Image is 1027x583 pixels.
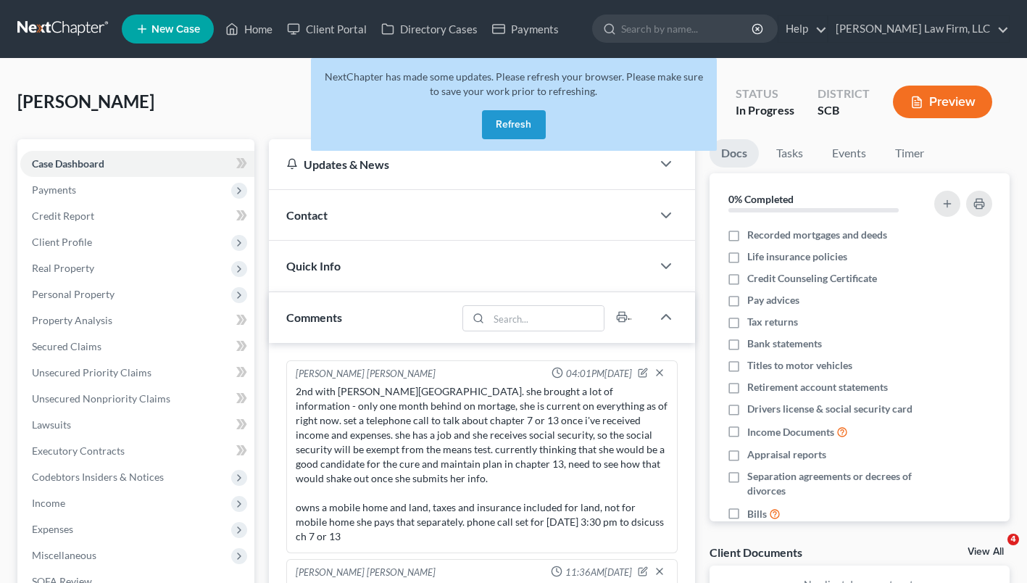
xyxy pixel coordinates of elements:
a: Unsecured Priority Claims [20,360,254,386]
a: Directory Cases [374,16,485,42]
a: Docs [710,139,759,168]
span: 4 [1007,534,1019,545]
span: Bills [747,507,767,521]
span: Pay advices [747,293,799,307]
span: Life insurance policies [747,249,847,264]
span: Unsecured Priority Claims [32,366,151,379]
span: Miscellaneous [32,549,96,561]
span: 11:36AM[DATE] [565,566,632,579]
button: Refresh [482,110,546,139]
iframe: Intercom live chat [978,534,1013,568]
span: Property Analysis [32,314,112,326]
span: Real Property [32,262,94,274]
a: Home [218,16,280,42]
span: Credit Report [32,210,94,222]
button: Preview [893,86,992,118]
span: Client Profile [32,236,92,248]
span: Payments [32,183,76,196]
div: In Progress [736,102,794,119]
span: Unsecured Nonpriority Claims [32,392,170,405]
span: Quick Info [286,259,341,273]
span: Secured Claims [32,340,101,352]
input: Search... [488,306,604,331]
strong: 0% Completed [728,193,794,205]
span: Contact [286,208,328,222]
span: Codebtors Insiders & Notices [32,471,164,483]
span: Retirement account statements [747,380,888,394]
a: Client Portal [280,16,374,42]
span: Titles to motor vehicles [747,358,852,373]
span: Case Dashboard [32,157,104,170]
span: Drivers license & social security card [747,402,912,416]
a: Lawsuits [20,412,254,438]
a: Payments [485,16,566,42]
div: [PERSON_NAME] [PERSON_NAME] [296,566,436,580]
a: Executory Contracts [20,438,254,464]
span: Income Documents [747,425,834,439]
a: Case Dashboard [20,151,254,177]
a: Tasks [765,139,815,168]
div: Client Documents [710,545,802,560]
div: District [818,86,870,102]
a: View All [968,547,1004,557]
span: New Case [151,24,200,35]
div: SCB [818,102,870,119]
span: NextChapter has made some updates. Please refresh your browser. Please make sure to save your wor... [325,70,703,97]
a: Timer [883,139,936,168]
span: Personal Property [32,288,115,300]
a: Help [778,16,827,42]
span: Credit Counseling Certificate [747,271,877,286]
span: Income [32,497,65,509]
input: Search by name... [621,15,754,42]
span: 04:01PM[DATE] [566,367,632,381]
span: Lawsuits [32,418,71,431]
span: Tax returns [747,315,798,329]
span: Comments [286,310,342,324]
div: [PERSON_NAME] [PERSON_NAME] [296,367,436,381]
div: Status [736,86,794,102]
span: Recorded mortgages and deeds [747,228,887,242]
a: [PERSON_NAME] Law Firm, LLC [828,16,1009,42]
a: Events [820,139,878,168]
a: Secured Claims [20,334,254,360]
a: Credit Report [20,203,254,229]
div: 2nd with [PERSON_NAME][GEOGRAPHIC_DATA]. she brought a lot of information - only one month behind... [296,384,668,544]
span: Executory Contracts [32,445,125,457]
span: Expenses [32,523,73,535]
span: [PERSON_NAME] [17,91,154,112]
span: Appraisal reports [747,447,826,462]
span: Separation agreements or decrees of divorces [747,469,923,498]
a: Property Analysis [20,307,254,334]
a: Unsecured Nonpriority Claims [20,386,254,412]
span: Bank statements [747,336,822,351]
div: Updates & News [286,157,634,172]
